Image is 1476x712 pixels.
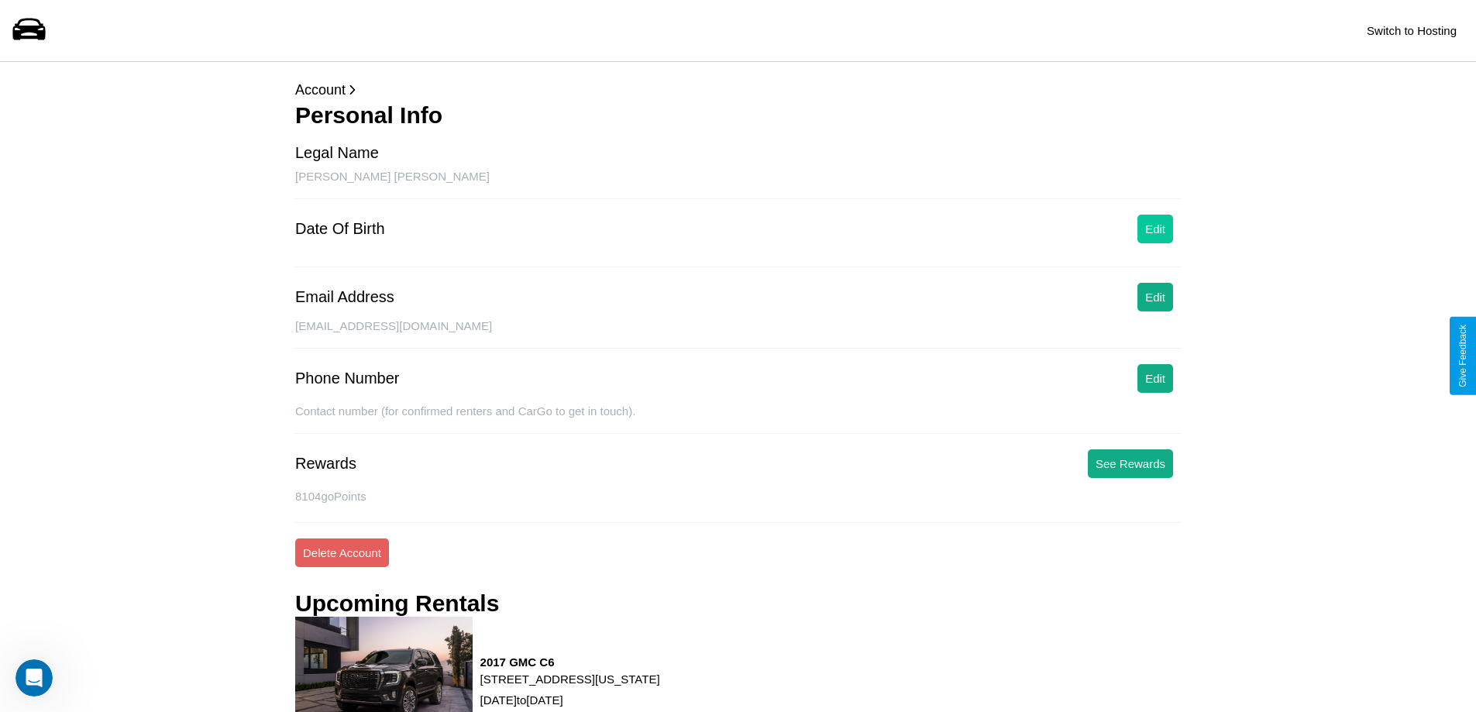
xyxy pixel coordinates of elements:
[1137,364,1173,393] button: Edit
[295,77,1181,102] p: Account
[480,669,660,690] p: [STREET_ADDRESS][US_STATE]
[480,690,660,710] p: [DATE] to [DATE]
[1359,16,1464,45] button: Switch to Hosting
[480,655,660,669] h3: 2017 GMC C6
[295,170,1181,199] div: [PERSON_NAME] [PERSON_NAME]
[295,538,389,567] button: Delete Account
[1088,449,1173,478] button: See Rewards
[295,404,1181,434] div: Contact number (for confirmed renters and CarGo to get in touch).
[295,144,379,162] div: Legal Name
[295,486,1181,507] p: 8104 goPoints
[295,220,385,238] div: Date Of Birth
[295,370,400,387] div: Phone Number
[1137,283,1173,311] button: Edit
[295,102,1181,129] h3: Personal Info
[295,590,499,617] h3: Upcoming Rentals
[15,659,53,697] iframe: Intercom live chat
[295,455,356,473] div: Rewards
[295,319,1181,349] div: [EMAIL_ADDRESS][DOMAIN_NAME]
[1137,215,1173,243] button: Edit
[1457,325,1468,387] div: Give Feedback
[295,288,394,306] div: Email Address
